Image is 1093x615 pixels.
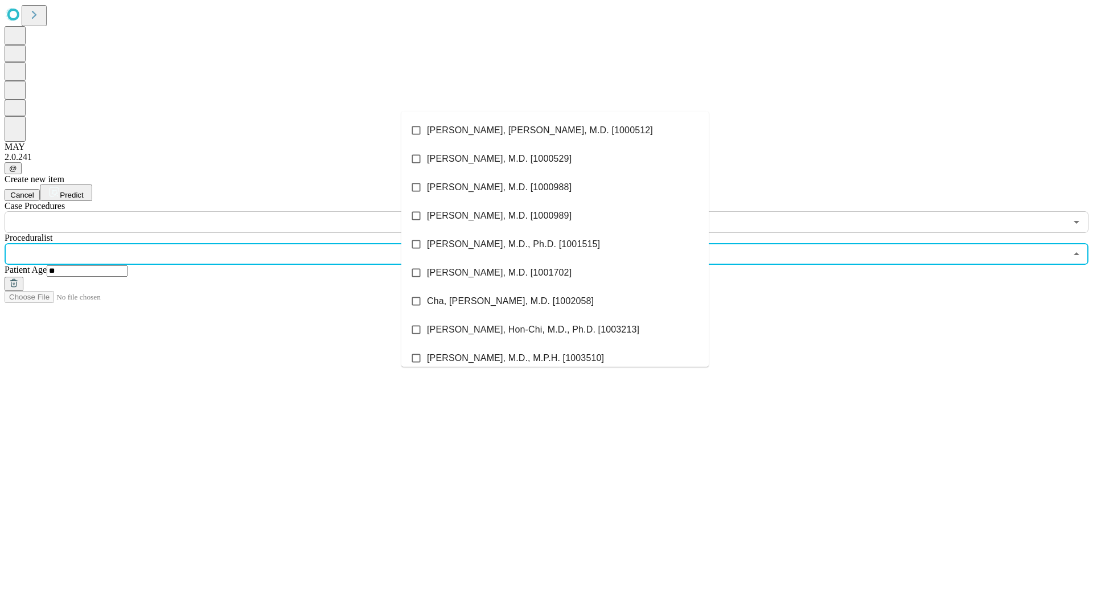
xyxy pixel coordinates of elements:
[5,189,40,201] button: Cancel
[5,233,52,243] span: Proceduralist
[5,142,1088,152] div: MAY
[5,174,64,184] span: Create new item
[60,191,83,199] span: Predict
[427,351,604,365] span: [PERSON_NAME], M.D., M.P.H. [1003510]
[427,152,572,166] span: [PERSON_NAME], M.D. [1000529]
[5,201,65,211] span: Scheduled Procedure
[5,265,47,274] span: Patient Age
[427,237,600,251] span: [PERSON_NAME], M.D., Ph.D. [1001515]
[40,184,92,201] button: Predict
[427,323,639,337] span: [PERSON_NAME], Hon-Chi, M.D., Ph.D. [1003213]
[1069,246,1084,262] button: Close
[427,124,653,137] span: [PERSON_NAME], [PERSON_NAME], M.D. [1000512]
[427,266,572,280] span: [PERSON_NAME], M.D. [1001702]
[427,209,572,223] span: [PERSON_NAME], M.D. [1000989]
[9,164,17,173] span: @
[427,181,572,194] span: [PERSON_NAME], M.D. [1000988]
[5,152,1088,162] div: 2.0.241
[427,294,594,308] span: Cha, [PERSON_NAME], M.D. [1002058]
[10,191,34,199] span: Cancel
[5,162,22,174] button: @
[1069,214,1084,230] button: Open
